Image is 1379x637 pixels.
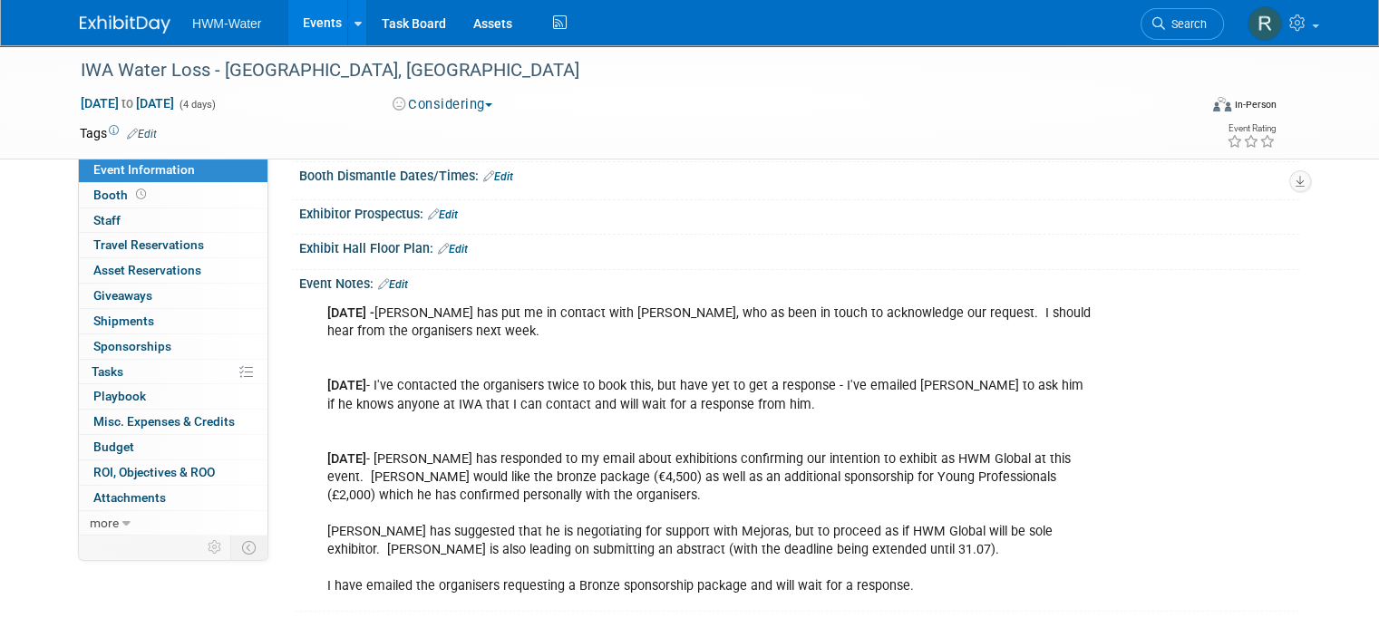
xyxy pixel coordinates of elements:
div: In-Person [1234,98,1277,111]
td: Personalize Event Tab Strip [199,536,231,559]
img: Rhys Salkeld [1248,6,1282,41]
a: Attachments [79,486,267,510]
span: Playbook [93,389,146,403]
img: ExhibitDay [80,15,170,34]
a: Budget [79,435,267,459]
a: Edit [127,128,157,140]
b: [DATE] [327,378,366,393]
b: [DATE] - [327,305,374,321]
div: Event Format [1100,94,1277,121]
a: Edit [428,208,458,221]
a: Edit [438,243,468,256]
div: [PERSON_NAME] has put me in contact with [PERSON_NAME], who as been in touch to acknowledge our r... [315,295,1105,604]
span: HWM-Water [192,16,261,31]
span: [DATE] [DATE] [80,95,175,111]
a: Travel Reservations [79,233,267,257]
a: Edit [483,170,513,183]
span: Search [1165,17,1207,31]
span: ROI, Objectives & ROO [93,465,215,479]
td: Toggle Event Tabs [231,536,268,559]
span: Sponsorships [93,339,171,353]
span: Booth not reserved yet [132,188,150,201]
span: more [90,516,119,530]
a: Asset Reservations [79,258,267,283]
span: Misc. Expenses & Credits [93,414,235,429]
span: Shipments [93,314,154,328]
span: Travel Reservations [93,237,204,252]
div: Event Notes: [299,270,1299,294]
span: Staff [93,213,121,227]
a: Misc. Expenses & Credits [79,410,267,434]
a: Booth [79,183,267,208]
button: Considering [386,95,500,114]
span: to [119,96,136,111]
a: Shipments [79,309,267,333]
span: Budget [93,439,134,454]
td: Tags [80,124,157,142]
a: Sponsorships [79,334,267,359]
div: Booth Dismantle Dates/Times: [299,162,1299,186]
span: (4 days) [178,99,216,111]
a: Edit [378,278,408,291]
a: Search [1141,8,1224,40]
a: more [79,511,267,536]
b: [DATE] [327,451,366,467]
a: ROI, Objectives & ROO [79,460,267,485]
div: Event Rating [1227,124,1276,133]
a: Giveaways [79,284,267,308]
a: Staff [79,208,267,233]
a: Playbook [79,384,267,409]
span: Tasks [92,364,123,379]
span: Attachments [93,490,166,505]
a: Tasks [79,360,267,384]
div: IWA Water Loss - [GEOGRAPHIC_DATA], [GEOGRAPHIC_DATA] [74,54,1175,87]
img: Format-Inperson.png [1213,97,1231,111]
div: Exhibitor Prospectus: [299,200,1299,224]
span: Booth [93,188,150,202]
span: Asset Reservations [93,263,201,277]
a: Event Information [79,158,267,182]
div: Exhibit Hall Floor Plan: [299,235,1299,258]
span: Event Information [93,162,195,177]
span: Giveaways [93,288,152,303]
